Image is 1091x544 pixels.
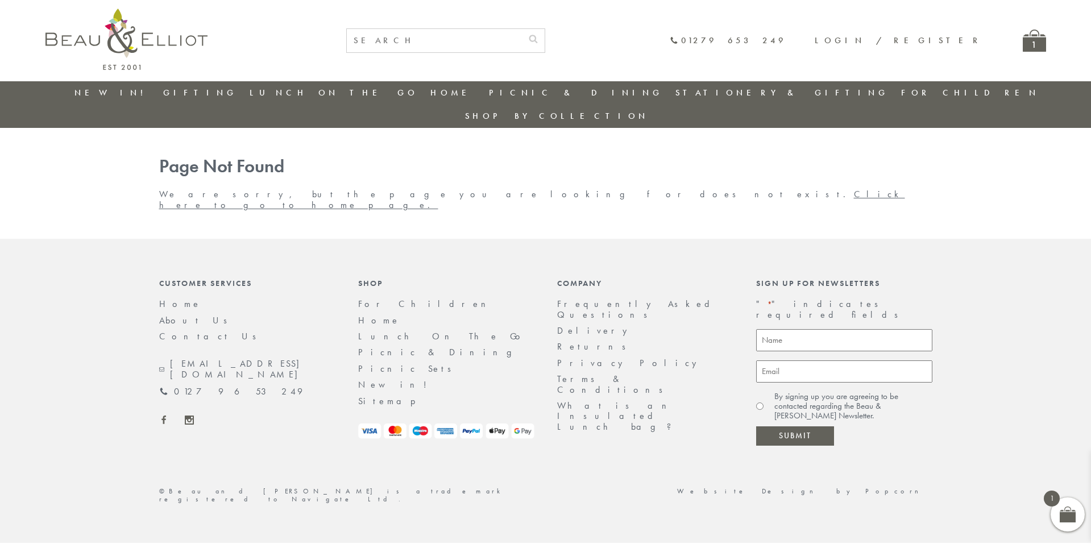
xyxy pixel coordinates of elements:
a: Terms & Conditions [557,373,670,395]
a: Home [358,314,400,326]
a: Stationery & Gifting [675,87,889,98]
img: payment-logos.png [358,423,534,439]
a: Frequently Asked Questions [557,298,717,320]
span: 1 [1044,491,1060,506]
a: Shop by collection [465,110,649,122]
a: Login / Register [815,35,983,46]
a: Click here to go to home page. [159,188,905,210]
a: Contact Us [159,330,264,342]
a: Lunch On The Go [250,87,418,98]
a: [EMAIL_ADDRESS][DOMAIN_NAME] [159,359,335,380]
div: Customer Services [159,279,335,288]
input: Submit [756,426,834,446]
a: Sitemap [358,395,431,407]
div: We are sorry, but the page you are looking for does not exist. [148,156,944,210]
a: Lunch On The Go [358,330,527,342]
a: Returns [557,340,633,352]
input: Email [756,360,932,383]
a: Delivery [557,325,633,337]
a: 01279 653 249 [159,387,302,397]
a: Gifting [163,87,237,98]
a: 1 [1023,30,1046,52]
a: Picnic & Dining [489,87,663,98]
a: Home [430,87,476,98]
a: 01279 653 249 [670,36,786,45]
a: New in! [74,87,151,98]
img: logo [45,9,208,70]
a: Website Design by Popcorn [677,487,932,496]
label: By signing up you are agreeing to be contacted regarding the Beau & [PERSON_NAME] Newsletter. [774,392,932,421]
a: For Children [358,298,495,310]
a: What is an Insulated Lunch bag? [557,400,681,433]
a: Picnic & Dining [358,346,523,358]
div: Sign up for newsletters [756,279,932,288]
div: Shop [358,279,534,288]
a: For Children [901,87,1039,98]
a: Privacy Policy [557,357,703,369]
p: " " indicates required fields [756,299,932,320]
a: About Us [159,314,235,326]
input: Name [756,329,932,351]
h1: Page Not Found [159,156,932,177]
a: New in! [358,379,435,391]
input: SEARCH [347,29,522,52]
a: Picnic Sets [358,363,459,375]
a: Home [159,298,201,310]
div: Company [557,279,733,288]
div: ©Beau and [PERSON_NAME] is a trademark registered to Navigate Ltd. [148,488,546,504]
